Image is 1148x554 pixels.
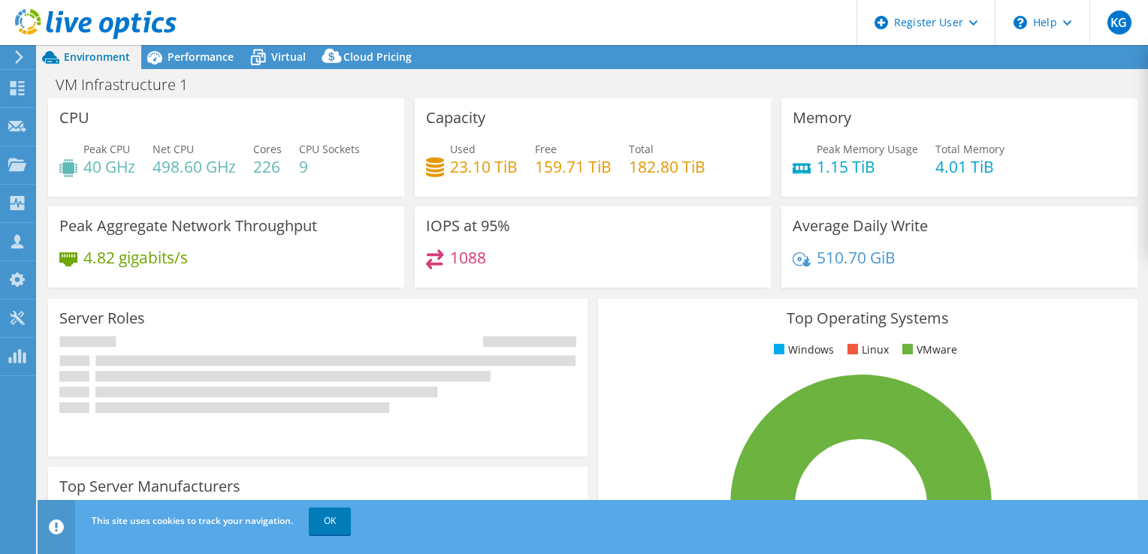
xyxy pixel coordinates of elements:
span: Net CPU [153,142,194,156]
svg: \n [1014,16,1027,29]
h4: 1088 [450,249,486,266]
h3: Top Server Manufacturers [59,478,240,495]
span: Total Memory [935,142,1005,156]
h3: Capacity [426,110,485,126]
h4: 498.60 GHz [153,158,236,175]
span: Total [629,142,654,156]
span: Peak CPU [83,142,130,156]
h3: IOPS at 95% [426,218,510,234]
h3: Peak Aggregate Network Throughput [59,218,317,234]
h4: 23.10 TiB [450,158,518,175]
li: Windows [770,342,834,358]
h4: 4.01 TiB [935,158,1005,175]
li: VMware [899,342,957,358]
h4: 226 [253,158,282,175]
h1: VM Infrastructure 1 [49,77,211,93]
span: This site uses cookies to track your navigation. [92,514,293,527]
span: Environment [64,50,130,64]
span: KG [1107,11,1131,35]
span: Free [535,142,557,156]
span: Used [450,142,476,156]
h4: 510.70 GiB [817,249,896,266]
a: OK [309,507,351,534]
h4: 9 [299,158,360,175]
span: Performance [168,50,234,64]
h3: Average Daily Write [793,218,928,234]
h4: 40 GHz [83,158,135,175]
h3: Top Operating Systems [609,310,1126,327]
li: Linux [844,342,889,358]
h4: 159.71 TiB [535,158,612,175]
span: Virtual [271,50,306,64]
h4: 1.15 TiB [817,158,918,175]
span: Peak Memory Usage [817,142,918,156]
span: Cores [253,142,282,156]
span: Cloud Pricing [343,50,412,64]
h4: 182.80 TiB [629,158,705,175]
h4: 4.82 gigabits/s [83,249,188,266]
h3: Memory [793,110,851,126]
h3: Server Roles [59,310,145,327]
span: CPU Sockets [299,142,360,156]
h3: CPU [59,110,89,126]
